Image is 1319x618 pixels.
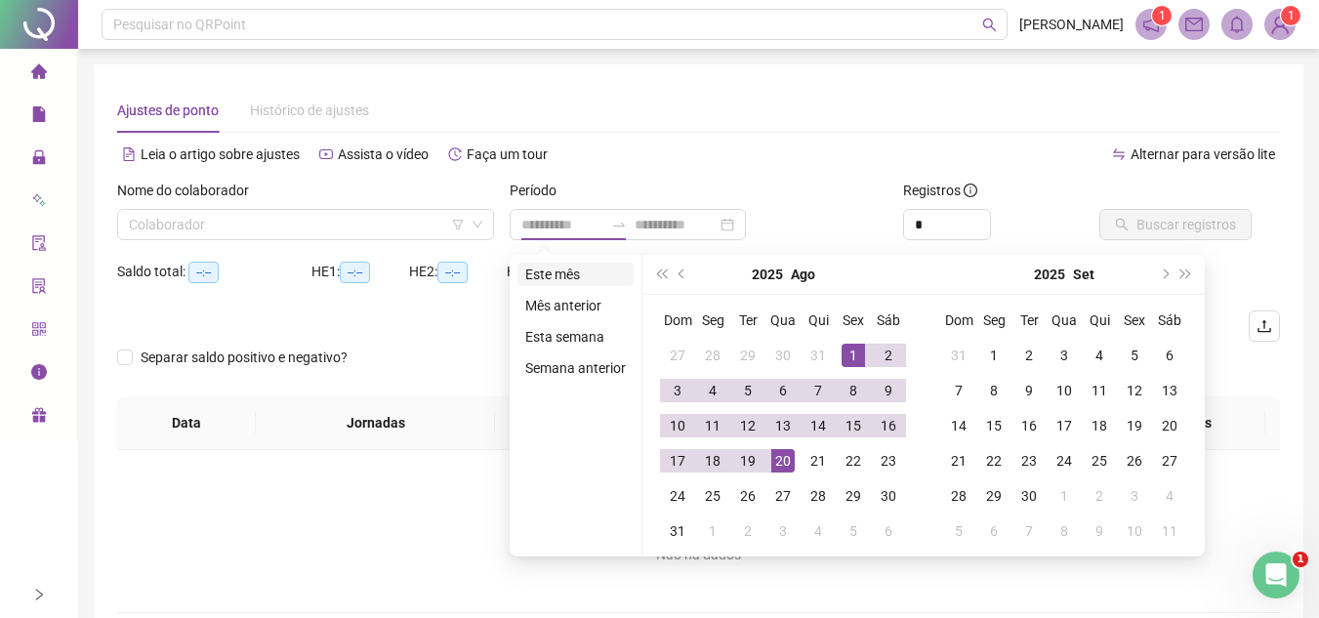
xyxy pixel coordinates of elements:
[319,147,333,161] span: youtube
[1158,379,1181,402] div: 13
[695,443,730,478] td: 2025-08-18
[765,514,801,549] td: 2025-09-03
[1152,443,1187,478] td: 2025-09-27
[1117,338,1152,373] td: 2025-09-05
[701,344,724,367] div: 28
[771,449,795,473] div: 20
[660,303,695,338] th: Dom
[695,303,730,338] th: Seg
[1142,16,1160,33] span: notification
[1088,379,1111,402] div: 11
[1082,303,1117,338] th: Qui
[871,478,906,514] td: 2025-08-30
[801,408,836,443] td: 2025-08-14
[1034,255,1065,294] button: year panel
[1047,408,1082,443] td: 2025-09-17
[982,519,1006,543] div: 6
[836,478,871,514] td: 2025-08-29
[730,478,765,514] td: 2025-08-26
[752,255,783,294] button: year panel
[1047,373,1082,408] td: 2025-09-10
[941,303,976,338] th: Dom
[1052,519,1076,543] div: 8
[806,519,830,543] div: 4
[1117,408,1152,443] td: 2025-09-19
[877,344,900,367] div: 2
[141,544,1257,565] div: Não há dados
[771,484,795,508] div: 27
[1228,16,1246,33] span: bell
[660,478,695,514] td: 2025-08-24
[1082,443,1117,478] td: 2025-09-25
[517,356,634,380] li: Semana anterior
[117,180,262,201] label: Nome do colaborador
[801,478,836,514] td: 2025-08-28
[472,219,483,230] span: down
[842,379,865,402] div: 8
[117,103,219,118] span: Ajustes de ponto
[736,379,760,402] div: 5
[495,396,643,450] th: Entrada 1
[338,146,429,162] span: Assista o vídeo
[31,355,47,394] span: info-circle
[1117,514,1152,549] td: 2025-10-10
[1017,519,1041,543] div: 7
[1123,414,1146,437] div: 19
[941,373,976,408] td: 2025-09-07
[1088,519,1111,543] div: 9
[1099,209,1252,240] button: Buscar registros
[1047,478,1082,514] td: 2025-10-01
[1253,552,1299,598] iframe: Intercom live chat
[903,180,977,201] span: Registros
[133,347,355,368] span: Separar saldo positivo e negativo?
[1117,373,1152,408] td: 2025-09-12
[801,443,836,478] td: 2025-08-21
[877,484,900,508] div: 30
[1082,338,1117,373] td: 2025-09-04
[666,414,689,437] div: 10
[877,414,900,437] div: 16
[941,514,976,549] td: 2025-10-05
[982,379,1006,402] div: 8
[660,443,695,478] td: 2025-08-17
[842,344,865,367] div: 1
[836,303,871,338] th: Sex
[871,514,906,549] td: 2025-09-06
[976,514,1011,549] td: 2025-10-06
[1011,443,1047,478] td: 2025-09-23
[1158,449,1181,473] div: 27
[806,449,830,473] div: 21
[1117,303,1152,338] th: Sex
[1047,303,1082,338] th: Qua
[765,408,801,443] td: 2025-08-13
[1152,303,1187,338] th: Sáb
[1123,379,1146,402] div: 12
[1011,373,1047,408] td: 2025-09-09
[517,263,634,286] li: Este mês
[1011,514,1047,549] td: 2025-10-07
[1117,478,1152,514] td: 2025-10-03
[736,344,760,367] div: 29
[765,338,801,373] td: 2025-07-30
[1159,9,1166,22] span: 1
[947,484,970,508] div: 28
[871,443,906,478] td: 2025-08-23
[836,338,871,373] td: 2025-08-01
[1052,379,1076,402] div: 10
[666,519,689,543] div: 31
[650,255,672,294] button: super-prev-year
[1117,443,1152,478] td: 2025-09-26
[877,449,900,473] div: 23
[701,519,724,543] div: 1
[1158,519,1181,543] div: 11
[871,338,906,373] td: 2025-08-02
[701,449,724,473] div: 18
[695,478,730,514] td: 2025-08-25
[1017,449,1041,473] div: 23
[666,344,689,367] div: 27
[1152,338,1187,373] td: 2025-09-06
[666,379,689,402] div: 3
[976,338,1011,373] td: 2025-09-01
[672,255,693,294] button: prev-year
[801,338,836,373] td: 2025-07-31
